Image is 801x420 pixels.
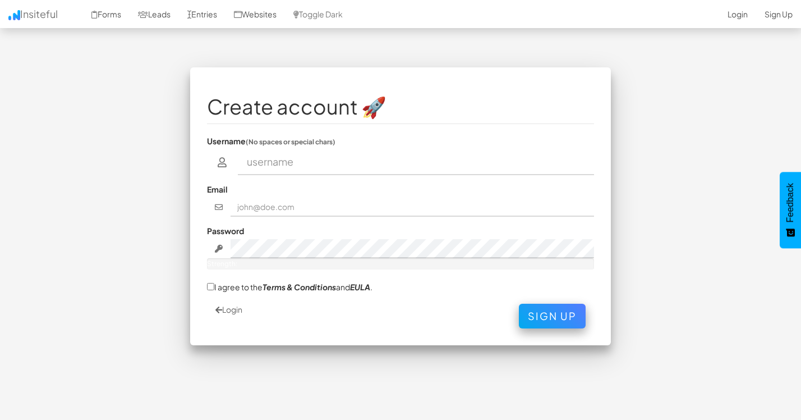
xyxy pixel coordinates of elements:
a: EULA [350,282,370,292]
label: I agree to the and . [207,281,372,293]
span: Feedback [785,183,795,222]
button: Feedback - Show survey [780,172,801,248]
small: (No spaces or special chars) [246,138,335,146]
label: Username [207,135,335,147]
h1: Create account 🚀 [207,95,594,118]
a: Login [215,304,242,314]
label: Password [207,225,244,236]
label: Email [207,184,228,195]
img: icon.png [8,10,20,20]
input: john@doe.com [231,198,595,217]
input: I agree to theTerms & ConditionsandEULA. [207,283,214,290]
button: Sign Up [519,304,586,328]
input: username [238,149,595,175]
a: Terms & Conditions [263,282,336,292]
